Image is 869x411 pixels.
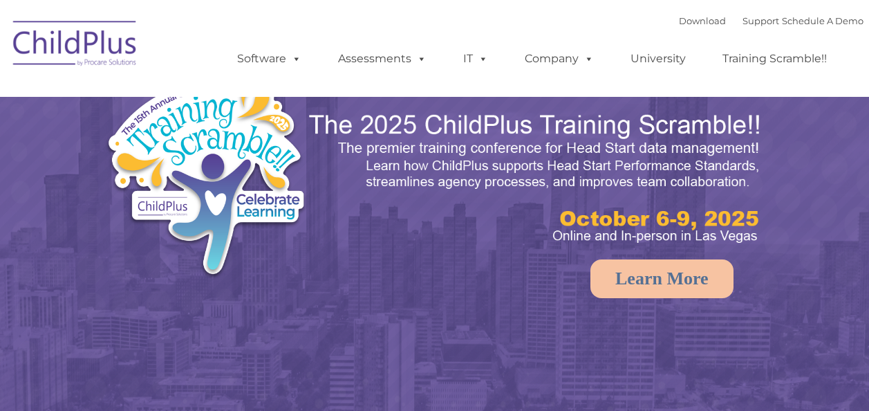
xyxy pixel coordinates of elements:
[324,45,440,73] a: Assessments
[511,45,608,73] a: Company
[709,45,841,73] a: Training Scramble!!
[590,259,733,298] a: Learn More
[223,45,315,73] a: Software
[679,15,863,26] font: |
[679,15,726,26] a: Download
[6,11,144,80] img: ChildPlus by Procare Solutions
[617,45,700,73] a: University
[449,45,502,73] a: IT
[782,15,863,26] a: Schedule A Demo
[742,15,779,26] a: Support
